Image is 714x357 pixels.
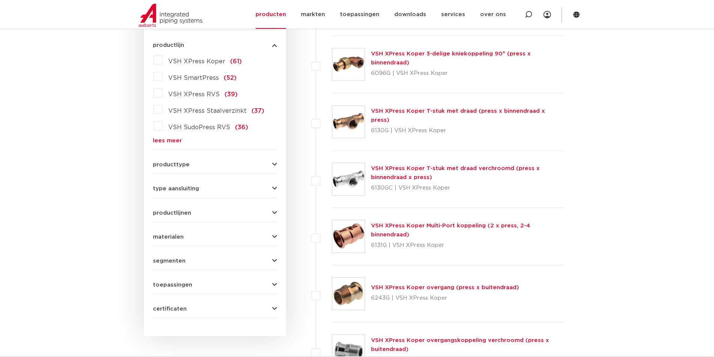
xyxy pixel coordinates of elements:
[153,186,277,191] button: type aansluiting
[371,292,519,304] p: 6243G | VSH XPress Koper
[371,125,565,137] p: 6130G | VSH XPress Koper
[153,306,277,312] button: certificaten
[153,210,191,216] span: productlijnen
[168,124,230,130] span: VSH SudoPress RVS
[371,67,565,79] p: 6096G | VSH XPress Koper
[168,75,219,81] span: VSH SmartPress
[153,210,277,216] button: productlijnen
[168,58,225,64] span: VSH XPress Koper
[332,163,365,195] img: Thumbnail for VSH XPress Koper T-stuk met draad verchroomd (press x binnendraad x press)
[371,338,549,352] a: VSH XPress Koper overgangskoppeling verchroomd (press x buitendraad)
[153,42,184,48] span: productlijn
[332,278,365,310] img: Thumbnail for VSH XPress Koper overgang (press x buitendraad)
[168,108,247,114] span: VSH XPress Staalverzinkt
[168,91,220,97] span: VSH XPress RVS
[153,258,277,264] button: segmenten
[371,108,545,123] a: VSH XPress Koper T-stuk met draad (press x binnendraad x press)
[332,220,365,252] img: Thumbnail for VSH XPress Koper Multi-Port koppeling (2 x press, 2-4 binnendraad)
[371,51,531,66] a: VSH XPress Koper 3-delige kniekoppeling 90° (press x binnendraad)
[153,42,277,48] button: productlijn
[230,58,242,64] span: (61)
[153,186,199,191] span: type aansluiting
[332,106,365,138] img: Thumbnail for VSH XPress Koper T-stuk met draad (press x binnendraad x press)
[371,182,565,194] p: 6130GC | VSH XPress Koper
[371,285,519,290] a: VSH XPress Koper overgang (press x buitendraad)
[224,75,237,81] span: (52)
[371,166,540,180] a: VSH XPress Koper T-stuk met draad verchroomd (press x binnendraad x press)
[371,223,530,238] a: VSH XPress Koper Multi-Port koppeling (2 x press, 2-4 binnendraad)
[153,306,187,312] span: certificaten
[153,258,186,264] span: segmenten
[332,48,365,81] img: Thumbnail for VSH XPress Koper 3-delige kniekoppeling 90° (press x binnendraad)
[153,138,277,143] a: lees meer
[371,239,565,251] p: 6131G | VSH XPress Koper
[153,234,277,240] button: materialen
[251,108,264,114] span: (37)
[225,91,238,97] span: (39)
[153,162,190,167] span: producttype
[153,282,277,288] button: toepassingen
[235,124,248,130] span: (36)
[153,282,192,288] span: toepassingen
[153,162,277,167] button: producttype
[153,234,184,240] span: materialen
